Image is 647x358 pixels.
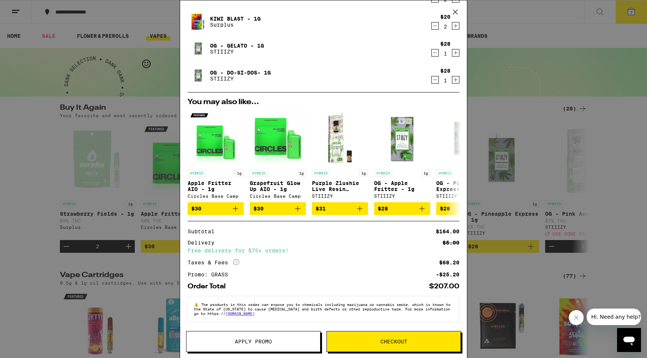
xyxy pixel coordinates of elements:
[188,259,239,266] div: Taxes & Fees
[250,202,306,215] button: Add to bag
[436,170,454,176] p: HYBRID
[440,51,450,57] div: 1
[188,170,206,176] p: HYBRID
[617,328,641,352] iframe: Button to launch messaging window
[421,170,430,176] p: 1g
[436,272,459,277] div: -$25.20
[443,240,459,245] div: $5.00
[250,170,268,176] p: HYBRID
[188,11,209,32] img: Kiwi Blast - 1g
[312,180,368,192] p: Purple Zlushie Live Resin Liquid Diamonds - 1g
[374,194,430,198] div: STIIIZY
[250,180,306,192] p: Grapefruit Glow Up AIO - 1g
[431,76,439,84] button: Decrement
[326,331,461,352] button: Checkout
[188,110,244,166] img: Circles Base Camp - Apple Fritter AIO - 1g
[188,272,233,277] div: Promo: GRASS
[569,310,584,325] iframe: Close message
[452,76,459,84] button: Increment
[312,202,368,215] button: Add to bag
[188,38,209,59] img: OG - Gelato - 1g
[235,339,272,344] span: Apply Promo
[374,180,430,192] p: OG - Apple Fritter - 1g
[210,70,271,76] a: OG - Do-Si-Dos- 1g
[210,16,261,22] a: Kiwi Blast - 1g
[235,170,244,176] p: 1g
[188,283,231,290] div: Order Total
[452,49,459,57] button: Increment
[186,331,321,352] button: Apply Promo
[210,22,261,28] p: Surplus
[436,194,492,198] div: STIIIZY
[188,248,459,253] div: Free delivery for $75+ orders!
[225,311,255,316] a: [DOMAIN_NAME]
[378,206,388,212] span: $28
[250,110,306,166] img: Circles Base Camp - Grapefruit Glow Up AIO - 1g
[436,180,492,192] p: OG - Pineapple Express - 1g
[431,22,439,30] button: Decrement
[440,41,450,47] div: $28
[439,260,459,265] div: $68.20
[374,170,392,176] p: HYBRID
[440,24,450,30] div: 2
[440,14,450,20] div: $20
[436,110,492,202] a: Open page for OG - Pineapple Express - 1g from STIIIZY
[188,65,209,86] img: OG - Do-Si-Dos- 1g
[297,170,306,176] p: 1g
[210,76,271,82] p: STIIIZY
[312,110,368,202] a: Open page for Purple Zlushie Live Resin Liquid Diamonds - 1g from STIIIZY
[188,98,459,106] h2: You may also like...
[194,302,201,307] span: ⚠️
[250,194,306,198] div: Circles Base Camp
[374,110,430,166] img: STIIIZY - OG - Apple Fritter - 1g
[380,339,407,344] span: Checkout
[188,229,220,234] div: Subtotal
[191,206,201,212] span: $30
[436,202,492,215] button: Add to bag
[359,170,368,176] p: 1g
[374,202,430,215] button: Add to bag
[210,49,264,55] p: STIIIZY
[436,229,459,234] div: $164.00
[436,110,492,166] img: STIIIZY - OG - Pineapple Express - 1g
[440,68,450,74] div: $28
[431,49,439,57] button: Decrement
[188,240,220,245] div: Delivery
[253,206,264,212] span: $30
[440,206,450,212] span: $28
[194,302,450,316] span: The products in this order can expose you to chemicals including marijuana or cannabis smoke, whi...
[316,206,326,212] span: $31
[312,170,330,176] p: HYBRID
[188,180,244,192] p: Apple Fritter AIO - 1g
[587,309,641,325] iframe: Message from company
[188,194,244,198] div: Circles Base Camp
[188,202,244,215] button: Add to bag
[374,110,430,202] a: Open page for OG - Apple Fritter - 1g from STIIIZY
[188,110,244,202] a: Open page for Apple Fritter AIO - 1g from Circles Base Camp
[250,110,306,202] a: Open page for Grapefruit Glow Up AIO - 1g from Circles Base Camp
[210,43,264,49] a: OG - Gelato - 1g
[312,110,368,166] img: STIIIZY - Purple Zlushie Live Resin Liquid Diamonds - 1g
[429,283,459,290] div: $207.00
[440,78,450,84] div: 1
[452,22,459,30] button: Increment
[312,194,368,198] div: STIIIZY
